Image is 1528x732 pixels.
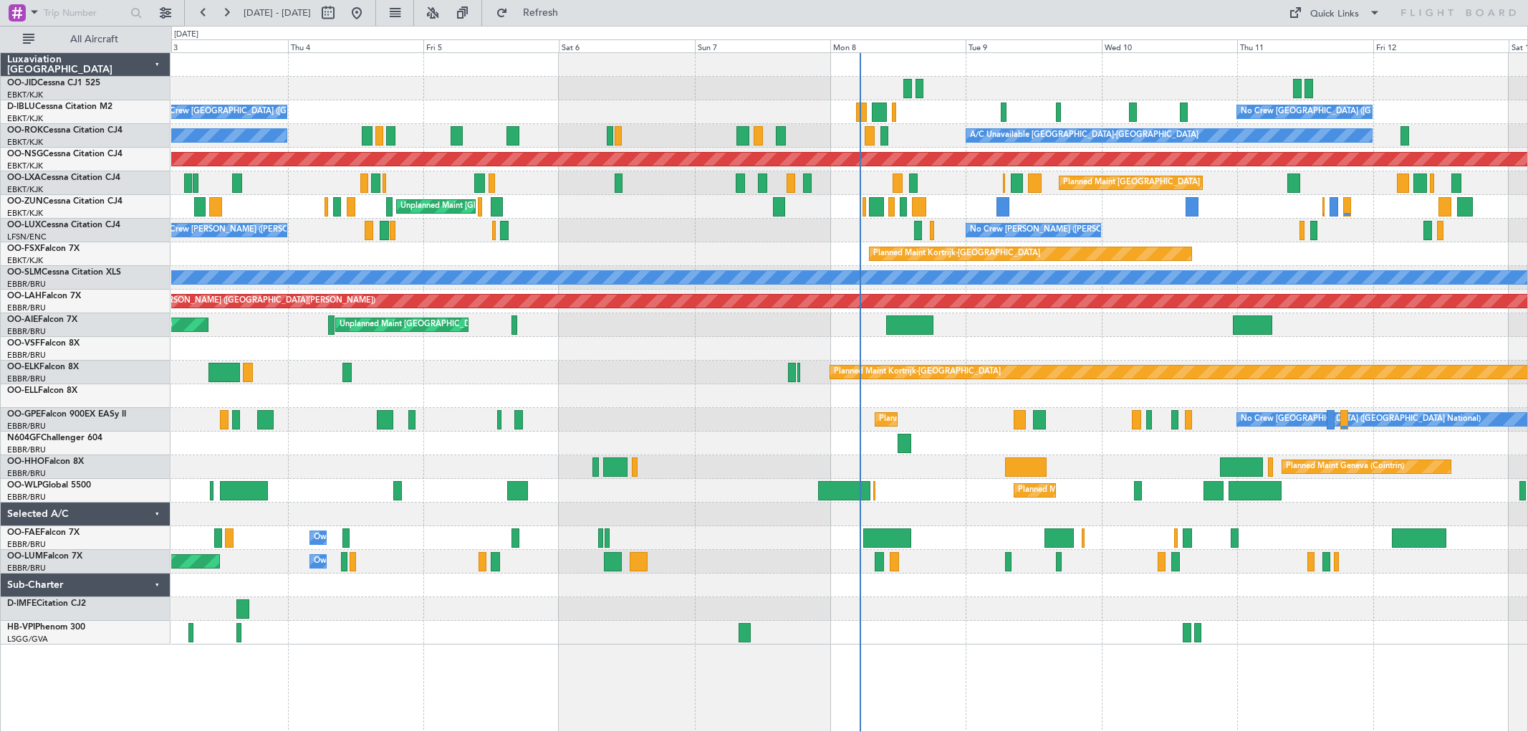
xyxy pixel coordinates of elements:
div: Tue 9 [966,39,1101,52]
a: EBBR/BRU [7,326,46,337]
span: OO-JID [7,79,37,87]
div: Wed 10 [1102,39,1237,52]
div: Planned Maint [GEOGRAPHIC_DATA] ([GEOGRAPHIC_DATA] National) [879,409,1138,430]
button: All Aircraft [16,28,155,51]
div: Owner Melsbroek Air Base [314,527,411,548]
a: OO-FAEFalcon 7X [7,528,80,537]
a: OO-JIDCessna CJ1 525 [7,79,100,87]
a: OO-LAHFalcon 7X [7,292,81,300]
div: Owner Melsbroek Air Base [314,551,411,572]
span: OO-HHO [7,457,44,466]
a: EBKT/KJK [7,137,43,148]
a: EBBR/BRU [7,279,46,290]
a: OO-VSFFalcon 8X [7,339,80,348]
a: EBBR/BRU [7,468,46,479]
a: EBBR/BRU [7,492,46,503]
a: OO-HHOFalcon 8X [7,457,84,466]
span: [DATE] - [DATE] [244,6,311,19]
div: No Crew [GEOGRAPHIC_DATA] ([GEOGRAPHIC_DATA] National) [156,101,396,123]
span: OO-LUX [7,221,41,229]
a: OO-LUMFalcon 7X [7,552,82,561]
div: Fri 5 [423,39,559,52]
span: N604GF [7,434,41,442]
span: OO-WLP [7,481,42,490]
a: EBBR/BRU [7,539,46,550]
a: OO-AIEFalcon 7X [7,315,77,324]
span: OO-ZUN [7,197,43,206]
a: OO-LXACessna Citation CJ4 [7,174,120,182]
a: HB-VPIPhenom 300 [7,623,85,632]
span: OO-ELL [7,386,38,395]
a: EBKT/KJK [7,90,43,100]
span: OO-FAE [7,528,40,537]
a: EBKT/KJK [7,184,43,195]
div: Planned Maint Milan (Linate) [1018,480,1121,501]
div: Sat 6 [559,39,694,52]
a: OO-LUXCessna Citation CJ4 [7,221,120,229]
div: Quick Links [1310,7,1359,22]
span: OO-ELK [7,363,39,371]
a: EBBR/BRU [7,303,46,313]
div: A/C Unavailable [GEOGRAPHIC_DATA]-[GEOGRAPHIC_DATA] [970,125,1198,146]
a: EBKT/KJK [7,113,43,124]
div: No Crew [PERSON_NAME] ([PERSON_NAME]) [970,219,1142,241]
div: No Crew [GEOGRAPHIC_DATA] ([GEOGRAPHIC_DATA] National) [1241,101,1481,123]
a: OO-SLMCessna Citation XLS [7,268,121,277]
span: OO-VSF [7,339,40,348]
span: HB-VPI [7,623,35,632]
a: D-IMFECitation CJ2 [7,599,86,608]
a: EBBR/BRU [7,350,46,361]
a: OO-ELLFalcon 8X [7,386,77,395]
a: OO-ZUNCessna Citation CJ4 [7,197,122,206]
button: Refresh [489,1,575,24]
span: D-IBLU [7,103,35,111]
span: OO-AIE [7,315,38,324]
span: OO-SLM [7,268,42,277]
div: Sun 7 [695,39,830,52]
div: Mon 8 [830,39,966,52]
a: OO-ROKCessna Citation CJ4 [7,126,122,135]
div: [DATE] [174,29,198,41]
span: OO-GPE [7,410,41,419]
div: Planned Maint [GEOGRAPHIC_DATA] ([GEOGRAPHIC_DATA] National) [1063,172,1322,194]
a: EBBR/BRU [7,421,46,432]
div: Thu 11 [1237,39,1373,52]
a: LFSN/ENC [7,232,47,242]
span: Refresh [511,8,571,18]
a: EBBR/BRU [7,563,46,574]
button: Quick Links [1282,1,1388,24]
a: OO-GPEFalcon 900EX EASy II [7,410,126,419]
span: OO-ROK [7,126,43,135]
a: EBKT/KJK [7,208,43,219]
a: OO-NSGCessna Citation CJ4 [7,150,122,158]
span: OO-LUM [7,552,43,561]
a: EBKT/KJK [7,255,43,266]
a: OO-WLPGlobal 5500 [7,481,91,490]
a: EBBR/BRU [7,445,46,455]
a: OO-FSXFalcon 7X [7,244,80,253]
span: OO-NSG [7,150,43,158]
a: N604GFChallenger 604 [7,434,102,442]
div: Planned Maint Geneva (Cointrin) [1286,456,1404,477]
a: OO-ELKFalcon 8X [7,363,79,371]
div: No Crew [PERSON_NAME] ([PERSON_NAME]) [156,219,328,241]
div: Fri 12 [1373,39,1509,52]
div: Unplanned Maint [GEOGRAPHIC_DATA] ([GEOGRAPHIC_DATA] National) [340,314,609,336]
div: Planned Maint Kortrijk-[GEOGRAPHIC_DATA] [873,243,1040,265]
span: D-IMFE [7,599,37,608]
span: OO-LXA [7,174,41,182]
a: EBBR/BRU [7,374,46,384]
a: EBKT/KJK [7,161,43,171]
div: No Crew [GEOGRAPHIC_DATA] ([GEOGRAPHIC_DATA] National) [1241,409,1481,430]
div: Thu 4 [288,39,423,52]
div: Unplanned Maint [GEOGRAPHIC_DATA] ([GEOGRAPHIC_DATA]) [400,196,636,217]
div: Planned Maint Kortrijk-[GEOGRAPHIC_DATA] [834,361,1001,383]
input: Trip Number [44,2,126,24]
span: All Aircraft [37,34,151,44]
span: OO-LAH [7,292,42,300]
div: Wed 3 [152,39,287,52]
a: D-IBLUCessna Citation M2 [7,103,112,111]
a: LSGG/GVA [7,634,48,645]
span: OO-FSX [7,244,40,253]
